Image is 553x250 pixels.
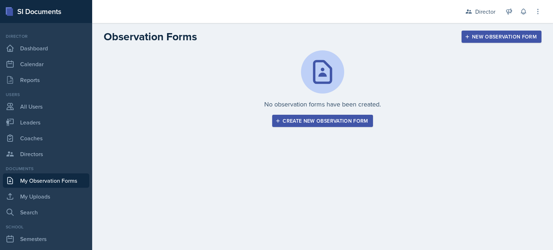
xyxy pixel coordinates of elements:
a: My Uploads [3,189,89,204]
a: Dashboard [3,41,89,55]
div: Create new observation form [277,118,368,124]
h2: Observation Forms [104,30,197,43]
div: Users [3,91,89,98]
a: Directors [3,147,89,161]
a: Reports [3,73,89,87]
a: All Users [3,99,89,114]
a: Coaches [3,131,89,145]
a: Semesters [3,232,89,246]
a: Calendar [3,57,89,71]
div: Director [475,7,495,16]
a: Leaders [3,115,89,129]
a: Search [3,205,89,219]
p: No observation forms have been created. [264,99,381,109]
button: New Observation Form [462,31,541,43]
div: Documents [3,165,89,172]
div: School [3,224,89,230]
button: Create new observation form [272,115,373,127]
div: Director [3,33,89,40]
a: My Observation Forms [3,173,89,188]
div: New Observation Form [466,34,537,40]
